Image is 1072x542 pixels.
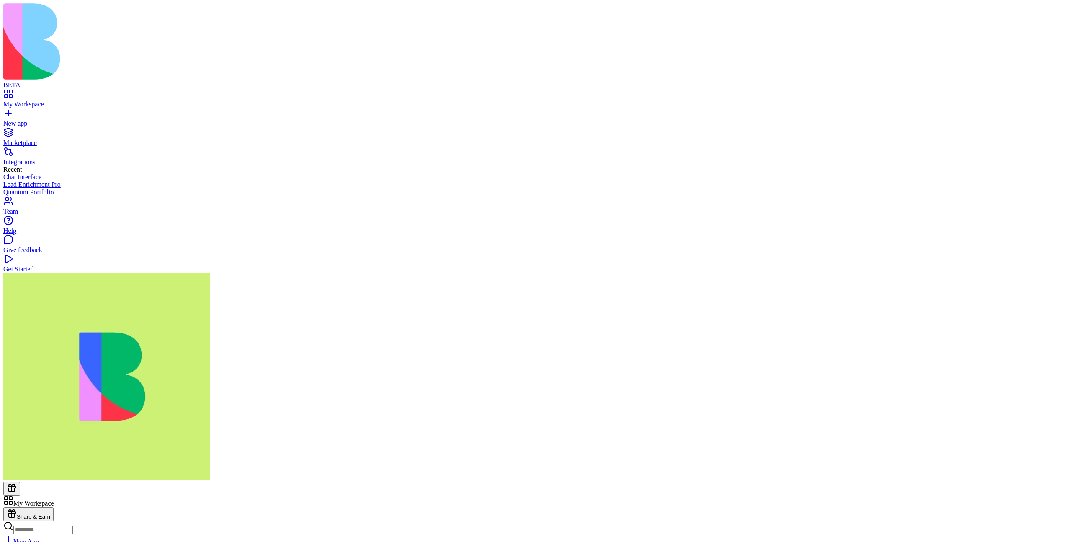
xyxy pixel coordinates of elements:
[3,93,1069,108] a: My Workspace
[3,139,1069,147] div: Marketplace
[3,219,1069,235] a: Help
[3,151,1069,166] a: Integrations
[3,101,1069,108] div: My Workspace
[3,158,1069,166] div: Integrations
[3,246,1069,254] div: Give feedback
[3,227,1069,235] div: Help
[3,258,1069,273] a: Get Started
[3,273,210,480] img: WhatsApp_Image_2025-01-03_at_11.26.17_rubx1k.jpg
[3,120,1069,127] div: New app
[3,173,1069,181] a: Chat Interface
[3,3,340,80] img: logo
[3,74,1069,89] a: BETA
[3,81,1069,89] div: BETA
[3,132,1069,147] a: Marketplace
[3,188,1069,196] a: Quantum Portfolio
[3,200,1069,215] a: Team
[3,181,1069,188] a: Lead Enrichment Pro
[3,239,1069,254] a: Give feedback
[3,208,1069,215] div: Team
[3,166,22,173] span: Recent
[3,112,1069,127] a: New app
[3,266,1069,273] div: Get Started
[3,507,54,521] button: Share & Earn
[17,514,50,520] span: Share & Earn
[13,500,54,507] span: My Workspace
